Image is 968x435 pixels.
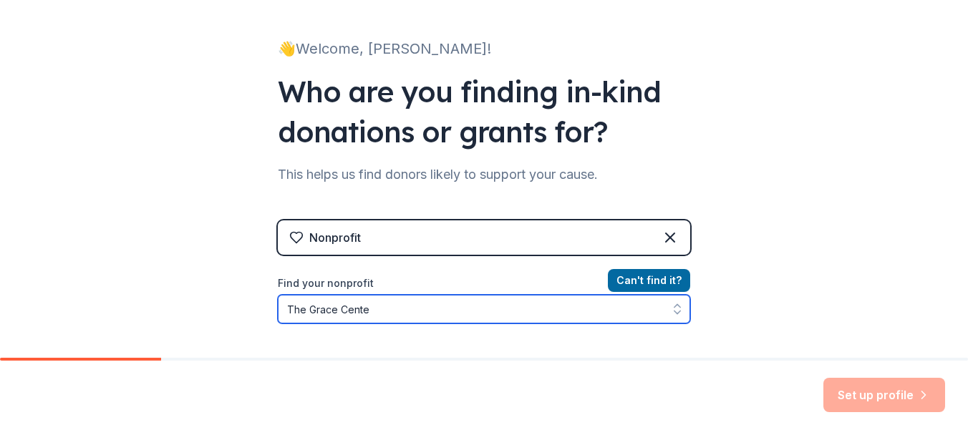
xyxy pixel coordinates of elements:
[278,72,690,152] div: Who are you finding in-kind donations or grants for?
[278,37,690,60] div: 👋 Welcome, [PERSON_NAME]!
[278,163,690,186] div: This helps us find donors likely to support your cause.
[608,269,690,292] button: Can't find it?
[278,275,690,292] label: Find your nonprofit
[309,229,361,246] div: Nonprofit
[278,295,690,323] input: Search by name, EIN, or city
